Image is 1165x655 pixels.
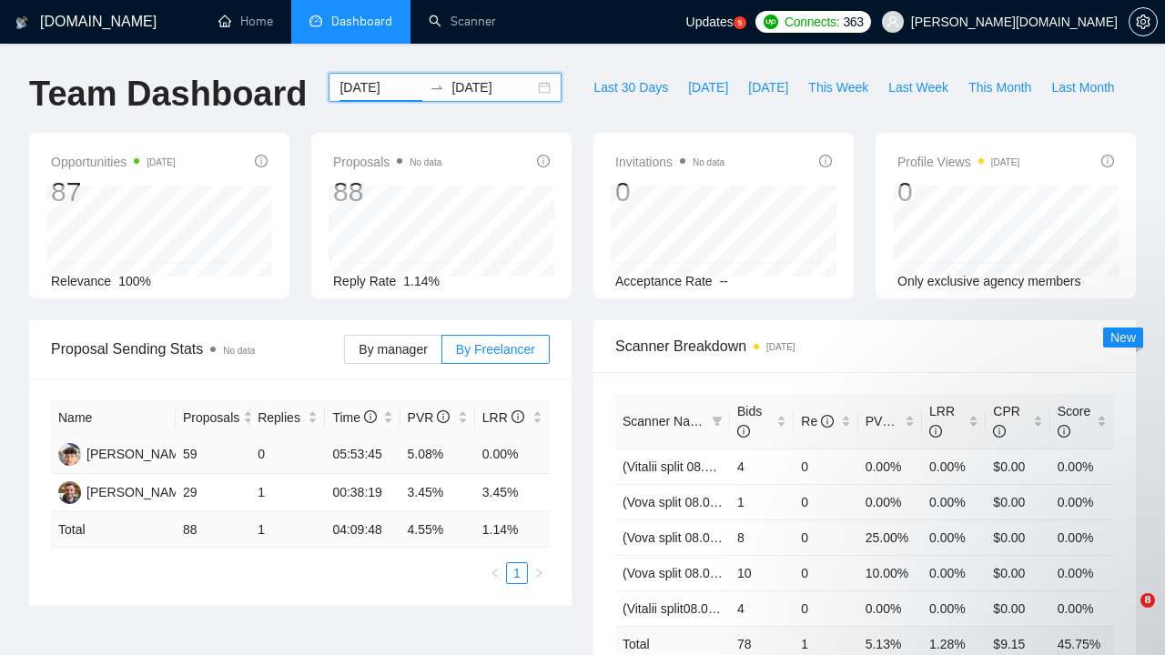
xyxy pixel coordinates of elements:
td: 0.00% [858,448,922,484]
span: info-circle [737,425,750,438]
span: Last Week [888,77,948,97]
span: right [533,568,544,579]
li: 1 [506,562,528,584]
button: left [484,562,506,584]
a: VS[PERSON_NAME] [58,484,191,499]
td: 8 [730,519,794,555]
button: Last Week [878,73,958,102]
div: [PERSON_NAME] [86,482,191,502]
span: info-circle [895,415,907,428]
span: Score [1058,404,1091,438]
span: Last 30 Days [593,77,668,97]
li: Previous Page [484,562,506,584]
td: 5.08% [400,436,475,474]
span: Only exclusive agency members [897,274,1081,288]
span: info-circle [821,415,834,428]
a: 5 [734,16,746,29]
span: info-circle [364,410,377,423]
span: New [1110,330,1136,345]
td: 0.00% [475,436,550,474]
td: $0.00 [986,448,1049,484]
span: Profile Views [897,151,1019,173]
span: 100% [118,274,151,288]
span: PVR [866,414,908,428]
td: 4 [730,590,794,626]
td: 1 [250,512,325,548]
td: 0 [794,484,857,519]
button: Last 30 Days [583,73,678,102]
td: 0.00% [1050,448,1114,484]
th: Proposals [176,400,250,436]
span: info-circle [537,155,550,167]
span: swap-right [430,80,444,95]
span: CPR [993,404,1020,438]
span: No data [223,346,255,356]
th: Replies [250,400,325,436]
button: setting [1129,7,1158,36]
span: info-circle [437,410,450,423]
span: Opportunities [51,151,176,173]
td: 0 [250,436,325,474]
span: Proposals [333,151,441,173]
a: (Vova split 08.07) Sales (NO Prompt 01.07) [623,495,867,509]
td: 4.55 % [400,512,475,548]
span: Reply Rate [333,274,396,288]
a: (Vitalii split08.07) CRM & ERP & PMS (NO Prompt 01.07) [623,601,947,616]
td: 4 [730,448,794,484]
span: [DATE] [688,77,728,97]
td: 59 [176,436,250,474]
div: 87 [51,175,176,209]
span: to [430,80,444,95]
span: Dashboard [331,14,392,29]
span: By manager [359,342,427,357]
td: 0.00% [922,448,986,484]
div: [PERSON_NAME] [86,444,191,464]
span: info-circle [1101,155,1114,167]
span: info-circle [1058,425,1070,438]
td: 3.45% [400,474,475,512]
span: Re [801,414,834,428]
span: info-circle [929,425,942,438]
h1: Team Dashboard [29,73,307,116]
span: Updates [686,15,734,29]
span: Connects: [785,12,839,32]
div: 0 [615,175,724,209]
input: End date [451,77,534,97]
td: 0 [794,555,857,590]
a: homeHome [218,14,273,29]
td: 88 [176,512,250,548]
div: 0 [897,175,1019,209]
span: -- [720,274,728,288]
td: 05:53:45 [325,436,400,474]
a: setting [1129,15,1158,29]
time: [DATE] [147,157,175,167]
td: $0.00 [986,590,1049,626]
span: PVR [408,410,451,425]
text: 5 [737,19,742,27]
td: 04:09:48 [325,512,400,548]
span: Replies [258,408,304,428]
span: user [886,15,899,28]
img: VS [58,481,81,504]
span: Scanner Name [623,414,707,428]
td: 0.00% [1050,590,1114,626]
span: Last Month [1051,77,1114,97]
td: 3.45% [475,474,550,512]
time: [DATE] [766,342,795,352]
a: (Vova split 08.07) Saas (NO Prompt 01.07) [623,566,865,580]
span: left [490,568,501,579]
button: right [528,562,550,584]
td: 0.00% [858,590,922,626]
span: info-circle [993,425,1006,438]
span: 363 [843,12,863,32]
td: 1.14 % [475,512,550,548]
span: LRR [929,404,955,438]
td: 1 [730,484,794,519]
button: [DATE] [678,73,738,102]
a: searchScanner [429,14,496,29]
span: 8 [1140,593,1155,608]
span: Bids [737,404,762,438]
span: This Week [808,77,868,97]
th: Name [51,400,176,436]
time: [DATE] [991,157,1019,167]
